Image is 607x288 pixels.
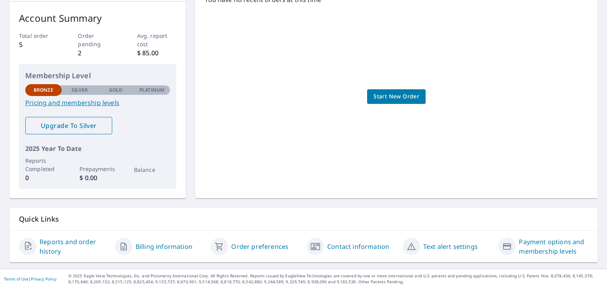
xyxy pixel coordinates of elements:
span: Upgrade To Silver [32,121,106,130]
a: Upgrade To Silver [25,117,112,134]
p: $ 85.00 [137,48,177,58]
a: Reports and order history [40,237,109,256]
a: Terms of Use [4,276,28,282]
p: Platinum [139,87,164,94]
a: Order preferences [231,242,288,251]
p: © 2025 Eagle View Technologies, Inc. and Pictometry International Corp. All Rights Reserved. Repo... [68,273,603,285]
p: 0 [25,173,62,183]
a: Pricing and membership levels [25,98,170,107]
p: Reports Completed [25,156,62,173]
a: Contact information [327,242,389,251]
p: Order pending [78,32,117,48]
p: 2 [78,48,117,58]
a: Text alert settings [423,242,478,251]
p: Quick Links [19,214,588,224]
a: Start New Order [367,89,426,104]
p: Prepayments [79,165,116,173]
a: Billing information [136,242,192,251]
p: Silver [72,87,88,94]
p: Membership Level [25,70,170,81]
p: | [4,277,57,281]
a: Privacy Policy [31,276,57,282]
p: Balance [134,166,170,174]
p: Account Summary [19,11,176,25]
p: Total order [19,32,58,40]
p: Avg. report cost [137,32,177,48]
span: Start New Order [373,92,419,102]
p: $ 0.00 [79,173,116,183]
p: Gold [109,87,123,94]
p: Bronze [34,87,53,94]
a: Payment options and membership levels [519,237,588,256]
p: 2025 Year To Date [25,144,170,153]
p: 5 [19,40,58,49]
